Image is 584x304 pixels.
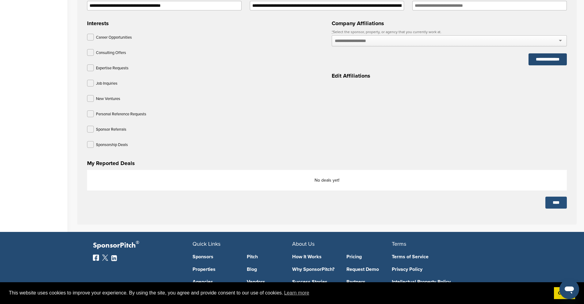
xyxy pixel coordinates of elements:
a: learn more about cookies [283,288,310,298]
span: Quick Links [193,241,220,247]
label: Select the sponsor, property, or agency that you currently work at. [332,30,567,34]
abbr: required [332,30,333,34]
p: Consulting Offers [96,49,126,57]
p: Expertise Requests [96,64,128,72]
span: ® [136,239,139,246]
p: Job Inquiries [96,80,117,87]
a: Properties [193,267,238,272]
a: Why SponsorPitch? [292,267,338,272]
a: Vendors [247,279,292,284]
p: No deals yet! [94,176,560,184]
iframe: Button to launch messaging window [559,279,579,299]
p: Personal Reference Requests [96,110,146,118]
h3: My Reported Deals [87,159,567,167]
a: Intellectual Property Policy [392,279,482,284]
span: Terms [392,241,406,247]
a: Agencies [193,279,238,284]
span: About Us [292,241,315,247]
a: How It Works [292,254,338,259]
a: Partners [346,279,392,284]
a: Privacy Policy [392,267,482,272]
h3: Edit Affiliations [332,71,567,80]
p: Sponsorship Deals [96,141,128,149]
a: Pricing [346,254,392,259]
a: Terms of Service [392,254,482,259]
h3: Company Affiliations [332,19,567,28]
p: New Ventures [96,95,120,103]
a: Pitch [247,254,292,259]
p: SponsorPitch [93,241,193,250]
span: This website uses cookies to improve your experience. By using the site, you agree and provide co... [9,288,549,298]
p: Career Opportunities [96,34,132,41]
a: Request Demo [346,267,392,272]
a: Blog [247,267,292,272]
a: Sponsors [193,254,238,259]
a: Success Stories [292,279,338,284]
h3: Interests [87,19,322,28]
a: dismiss cookie message [554,287,575,299]
img: Facebook [93,255,99,261]
p: Sponsor Referrals [96,126,126,133]
img: Twitter [102,255,108,261]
